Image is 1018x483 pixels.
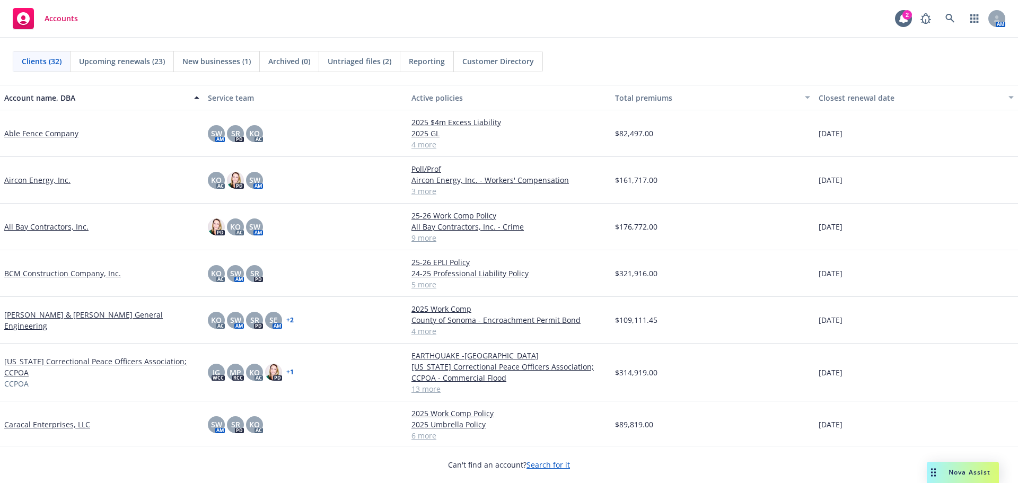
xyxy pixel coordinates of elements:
[4,356,199,378] a: [US_STATE] Correctional Peace Officers Association; CCPOA
[227,172,244,189] img: photo
[526,460,570,470] a: Search for it
[819,367,843,378] span: [DATE]
[45,14,78,23] span: Accounts
[231,128,240,139] span: SR
[927,462,940,483] div: Drag to move
[411,314,607,326] a: County of Sonoma - Encroachment Permit Bond
[902,10,912,20] div: 2
[249,221,260,232] span: SW
[411,303,607,314] a: 2025 Work Comp
[409,56,445,67] span: Reporting
[268,56,310,67] span: Archived (0)
[411,408,607,419] a: 2025 Work Comp Policy
[249,128,260,139] span: KO
[411,232,607,243] a: 9 more
[411,419,607,430] a: 2025 Umbrella Policy
[615,419,653,430] span: $89,819.00
[940,8,961,29] a: Search
[411,163,607,174] a: Poll/Prof
[250,268,259,279] span: SR
[819,221,843,232] span: [DATE]
[411,257,607,268] a: 25-26 EPLI Policy
[286,369,294,375] a: + 1
[407,85,611,110] button: Active policies
[611,85,814,110] button: Total premiums
[615,174,657,186] span: $161,717.00
[211,174,222,186] span: KO
[286,317,294,323] a: + 2
[411,326,607,337] a: 4 more
[208,92,403,103] div: Service team
[230,221,241,232] span: KO
[249,174,260,186] span: SW
[615,268,657,279] span: $321,916.00
[915,8,936,29] a: Report a Bug
[411,92,607,103] div: Active policies
[927,462,999,483] button: Nova Assist
[249,367,260,378] span: KO
[819,174,843,186] span: [DATE]
[269,314,278,326] span: SE
[231,419,240,430] span: SR
[204,85,407,110] button: Service team
[211,419,222,430] span: SW
[182,56,251,67] span: New businesses (1)
[615,314,657,326] span: $109,111.45
[411,361,607,383] a: [US_STATE] Correctional Peace Officers Association; CCPOA - Commercial Flood
[4,268,121,279] a: BCM Construction Company, Inc.
[8,4,82,33] a: Accounts
[819,268,843,279] span: [DATE]
[819,128,843,139] span: [DATE]
[411,128,607,139] a: 2025 GL
[819,419,843,430] span: [DATE]
[411,174,607,186] a: Aircon Energy, Inc. - Workers' Compensation
[328,56,391,67] span: Untriaged files (2)
[615,367,657,378] span: $314,919.00
[411,221,607,232] a: All Bay Contractors, Inc. - Crime
[949,468,990,477] span: Nova Assist
[411,430,607,441] a: 6 more
[250,314,259,326] span: SR
[4,221,89,232] a: All Bay Contractors, Inc.
[4,174,71,186] a: Aircon Energy, Inc.
[208,218,225,235] img: photo
[819,314,843,326] span: [DATE]
[79,56,165,67] span: Upcoming renewals (23)
[4,419,90,430] a: Caracal Enterprises, LLC
[4,128,78,139] a: Able Fence Company
[230,314,241,326] span: SW
[211,314,222,326] span: KO
[4,92,188,103] div: Account name, DBA
[411,139,607,150] a: 4 more
[265,364,282,381] img: photo
[249,419,260,430] span: KO
[411,117,607,128] a: 2025 $4m Excess Liability
[814,85,1018,110] button: Closest renewal date
[615,92,798,103] div: Total premiums
[411,350,607,361] a: EARTHQUAKE -[GEOGRAPHIC_DATA]
[615,221,657,232] span: $176,772.00
[448,459,570,470] span: Can't find an account?
[411,186,607,197] a: 3 more
[22,56,62,67] span: Clients (32)
[213,367,220,378] span: JG
[230,268,241,279] span: SW
[819,92,1002,103] div: Closest renewal date
[211,268,222,279] span: KO
[411,268,607,279] a: 24-25 Professional Liability Policy
[211,128,222,139] span: SW
[411,383,607,394] a: 13 more
[411,279,607,290] a: 5 more
[4,309,199,331] a: [PERSON_NAME] & [PERSON_NAME] General Engineering
[4,378,29,389] span: CCPOA
[964,8,985,29] a: Switch app
[411,210,607,221] a: 25-26 Work Comp Policy
[462,56,534,67] span: Customer Directory
[615,128,653,139] span: $82,497.00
